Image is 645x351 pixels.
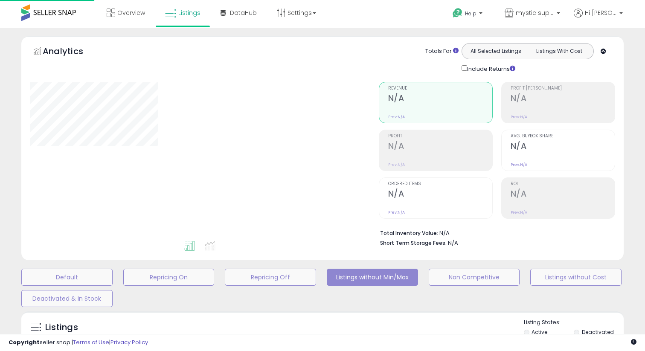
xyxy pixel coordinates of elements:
h2: N/A [388,141,492,153]
span: ROI [511,182,615,186]
span: Hi [PERSON_NAME] [585,9,617,17]
span: Avg. Buybox Share [511,134,615,139]
a: Hi [PERSON_NAME] [574,9,623,28]
h2: N/A [511,141,615,153]
li: N/A [380,227,609,238]
small: Prev: N/A [388,162,405,167]
span: Ordered Items [388,182,492,186]
span: N/A [448,239,458,247]
a: Help [446,1,491,28]
strong: Copyright [9,338,40,346]
h2: N/A [511,189,615,200]
h2: N/A [388,93,492,105]
small: Prev: N/A [511,162,527,167]
small: Prev: N/A [388,210,405,215]
i: Get Help [452,8,463,18]
small: Prev: N/A [511,210,527,215]
small: Prev: N/A [511,114,527,119]
h2: N/A [511,93,615,105]
h5: Analytics [43,45,100,59]
button: All Selected Listings [464,46,528,57]
span: Profit [PERSON_NAME] [511,86,615,91]
button: Listings without Cost [530,269,622,286]
button: Repricing On [123,269,215,286]
span: DataHub [230,9,257,17]
b: Short Term Storage Fees: [380,239,447,247]
small: Prev: N/A [388,114,405,119]
span: mystic supply [516,9,554,17]
button: Listings With Cost [527,46,591,57]
span: Help [465,10,476,17]
div: seller snap | | [9,339,148,347]
h2: N/A [388,189,492,200]
div: Include Returns [455,64,526,73]
span: Profit [388,134,492,139]
button: Default [21,269,113,286]
span: Revenue [388,86,492,91]
div: Totals For [425,47,459,55]
button: Non Competitive [429,269,520,286]
button: Repricing Off [225,269,316,286]
button: Deactivated & In Stock [21,290,113,307]
span: Overview [117,9,145,17]
span: Listings [178,9,200,17]
b: Total Inventory Value: [380,229,438,237]
button: Listings without Min/Max [327,269,418,286]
